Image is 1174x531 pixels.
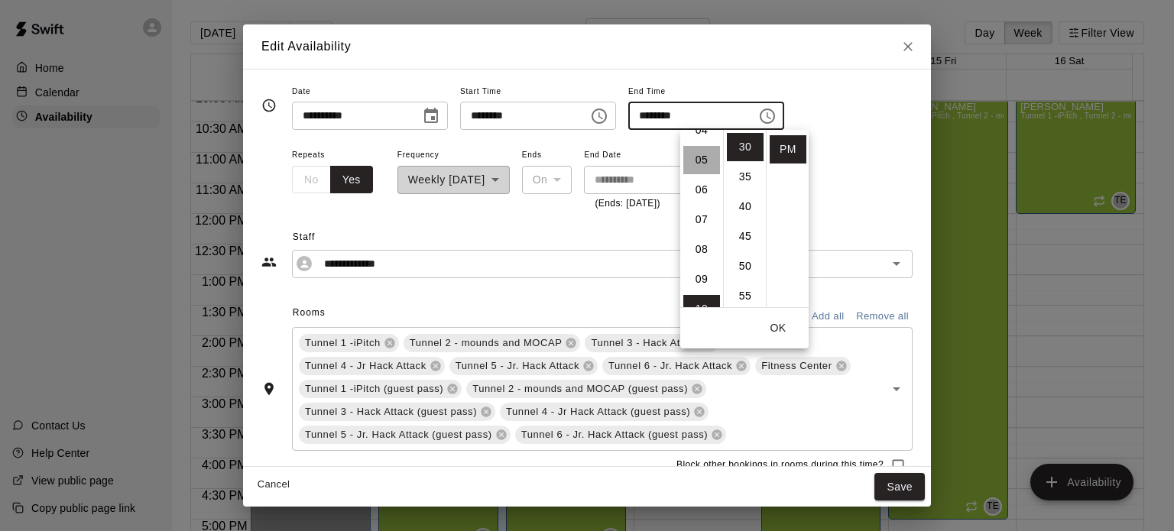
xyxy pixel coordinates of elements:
[293,307,326,318] span: Rooms
[886,378,907,400] button: Open
[330,166,373,194] button: Yes
[299,335,387,351] span: Tunnel 1 -iPitch
[466,380,706,398] div: Tunnel 2 - mounds and MOCAP (guest pass)
[522,145,572,166] span: Ends
[299,404,483,419] span: Tunnel 3 - Hack Attack (guest pass)
[460,82,616,102] span: Start Time
[727,163,764,191] li: 35 minutes
[727,133,764,161] li: 30 minutes
[292,166,373,194] div: outlined button group
[602,358,738,374] span: Tunnel 6 - Jr. Hack Attack
[293,225,913,250] span: Staff
[261,98,277,113] svg: Timing
[299,334,399,352] div: Tunnel 1 -iPitch
[515,427,715,442] span: Tunnel 6 - Jr. Hack Attack (guest pass)
[683,176,720,204] li: 6 hours
[803,305,852,329] button: Add all
[292,145,385,166] span: Repeats
[683,146,720,174] li: 5 hours
[299,427,498,442] span: Tunnel 5 - Jr. Hack Attack (guest pass)
[683,235,720,264] li: 8 hours
[299,380,462,398] div: Tunnel 1 -iPitch (guest pass)
[852,305,913,329] button: Remove all
[755,357,850,375] div: Fitness Center
[727,252,764,280] li: 50 minutes
[404,334,581,352] div: Tunnel 2 - mounds and MOCAP
[683,295,720,323] li: 10 hours
[894,33,922,60] button: Close
[299,426,511,444] div: Tunnel 5 - Jr. Hack Attack (guest pass)
[683,206,720,234] li: 7 hours
[500,404,696,419] span: Tunnel 4 - Jr Hack Attack (guest pass)
[585,335,706,351] span: Tunnel 3 - Hack Attack
[602,357,751,375] div: Tunnel 6 - Jr. Hack Attack
[261,381,277,397] svg: Rooms
[755,358,838,374] span: Fitness Center
[727,222,764,251] li: 45 minutes
[299,358,433,374] span: Tunnel 4 - Jr Hack Attack
[628,82,784,102] span: End Time
[299,403,495,421] div: Tunnel 3 - Hack Attack (guest pass)
[261,37,351,57] h6: Edit Availability
[416,101,446,131] button: Choose date, selected date is Aug 12, 2025
[770,135,806,164] li: PM
[585,334,718,352] div: Tunnel 3 - Hack Attack
[595,196,726,212] p: (Ends: [DATE])
[754,314,803,342] button: OK
[683,116,720,144] li: 4 hours
[249,473,298,497] button: Cancel
[515,426,727,444] div: Tunnel 6 - Jr. Hack Attack (guest pass)
[752,101,783,131] button: Choose time, selected time is 10:30 PM
[683,265,720,293] li: 9 hours
[676,458,884,473] span: Block other bookings in rooms during this time?
[292,82,448,102] span: Date
[404,335,569,351] span: Tunnel 2 - mounds and MOCAP
[466,381,694,397] span: Tunnel 2 - mounds and MOCAP (guest pass)
[500,403,709,421] div: Tunnel 4 - Jr Hack Attack (guest pass)
[874,473,925,501] button: Save
[299,381,449,397] span: Tunnel 1 -iPitch (guest pass)
[449,357,598,375] div: Tunnel 5 - Jr. Hack Attack
[766,130,809,307] ul: Select meridiem
[584,101,615,131] button: Choose time, selected time is 4:00 PM
[723,130,766,307] ul: Select minutes
[584,145,737,166] span: End Date
[299,357,445,375] div: Tunnel 4 - Jr Hack Attack
[886,253,907,274] button: Open
[727,282,764,310] li: 55 minutes
[522,166,572,194] div: On
[397,145,510,166] span: Frequency
[449,358,585,374] span: Tunnel 5 - Jr. Hack Attack
[261,254,277,270] svg: Staff
[727,193,764,221] li: 40 minutes
[680,130,723,307] ul: Select hours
